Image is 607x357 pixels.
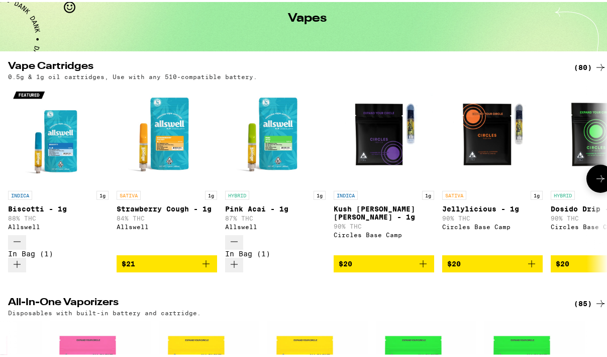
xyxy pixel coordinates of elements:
[334,230,434,236] div: Circles Base Camp
[334,203,434,219] p: Kush [PERSON_NAME] [PERSON_NAME] - 1g
[8,248,109,256] div: In Bag (1)
[551,189,575,198] p: HYBRID
[8,296,557,308] h2: All-In-One Vaporizers
[8,256,26,270] button: Increment
[225,203,326,211] p: Pink Acai - 1g
[117,222,217,228] div: Allswell
[334,83,434,253] a: Open page for Kush Berry Bliss - 1g from Circles Base Camp
[334,221,434,228] p: 90% THC
[339,258,352,266] span: $20
[225,213,326,220] p: 87% THC
[225,248,326,256] div: In Bag (1)
[442,213,543,220] p: 90% THC
[8,59,557,72] h2: Vape Cartridges
[205,189,217,198] p: 1g
[117,253,217,270] button: Add to bag
[8,222,109,228] div: Allswell
[8,233,26,248] button: Decrement
[334,189,358,198] p: INDICA
[574,59,606,72] a: (80)
[117,203,217,211] p: Strawberry Cough - 1g
[225,222,326,228] div: Allswell
[334,83,434,184] img: Circles Base Camp - Kush Berry Bliss - 1g
[8,308,201,314] p: Disposables with built-in battery and cartridge.
[8,83,109,184] img: Allswell - Biscotti - 1g
[288,11,327,23] h1: Vapes
[334,253,434,270] button: Add to bag
[556,258,569,266] span: $20
[96,189,109,198] p: 1g
[225,233,243,248] button: Decrement
[442,222,543,228] div: Circles Base Camp
[422,189,434,198] p: 1g
[8,83,109,233] a: Open page for Biscotti - 1g from Allswell
[225,83,326,233] a: Open page for Pink Acai - 1g from Allswell
[225,83,326,184] img: Allswell - Pink Acai - 1g
[531,189,543,198] p: 1g
[8,72,257,78] p: 0.5g & 1g oil cartridges, Use with any 510-compatible battery.
[442,189,466,198] p: SATIVA
[8,189,32,198] p: INDICA
[225,256,243,270] button: Increment
[117,83,217,253] a: Open page for Strawberry Cough - 1g from Allswell
[442,83,543,253] a: Open page for Jellylicious - 1g from Circles Base Camp
[314,189,326,198] p: 1g
[8,213,109,220] p: 88% THC
[442,253,543,270] button: Add to bag
[225,189,249,198] p: HYBRID
[442,203,543,211] p: Jellylicious - 1g
[8,203,109,211] p: Biscotti - 1g
[574,296,606,308] a: (85)
[122,258,135,266] span: $21
[447,258,461,266] span: $20
[442,83,543,184] img: Circles Base Camp - Jellylicious - 1g
[117,83,217,184] img: Allswell - Strawberry Cough - 1g
[117,189,141,198] p: SATIVA
[117,213,217,220] p: 84% THC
